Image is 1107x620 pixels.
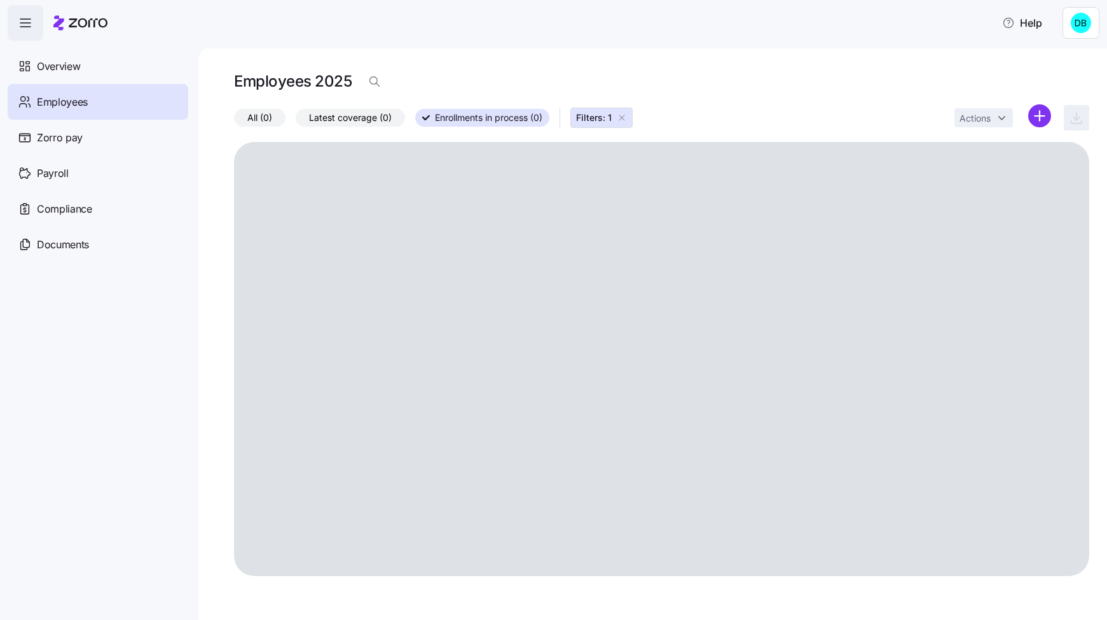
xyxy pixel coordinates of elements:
a: Zorro pay [8,120,188,155]
span: Enrollments in process (0) [435,109,542,126]
span: Help [1002,15,1042,31]
a: Documents [8,227,188,262]
span: Employees [37,94,88,110]
span: Latest coverage (0) [309,109,392,126]
button: Filters: 1 [570,108,633,128]
button: Actions [954,108,1013,127]
span: Actions [959,114,991,123]
a: Employees [8,84,188,120]
span: Zorro pay [37,130,83,146]
span: Payroll [37,166,69,181]
a: Overview [8,48,188,84]
span: All (0) [247,109,272,126]
h1: Employees 2025 [234,71,352,91]
span: Overview [37,59,80,74]
span: Filters: 1 [576,111,612,124]
span: Documents [37,237,89,253]
img: 6cf4ab3562a6093f632593d54b9b8613 [1071,13,1091,33]
svg: add icon [1028,104,1051,127]
a: Compliance [8,191,188,227]
span: Compliance [37,201,92,217]
button: Help [992,10,1052,36]
a: Payroll [8,155,188,191]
